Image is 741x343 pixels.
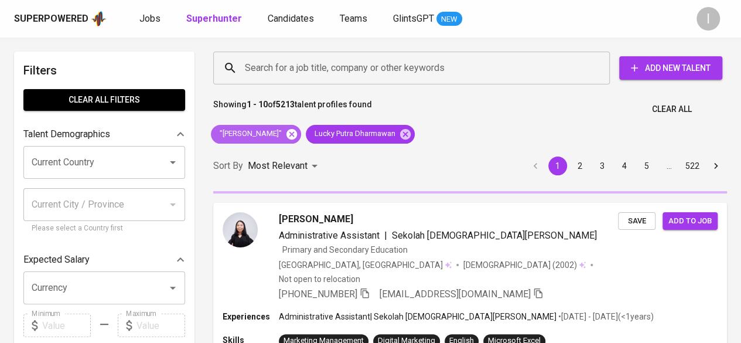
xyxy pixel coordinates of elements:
a: Jobs [139,12,163,26]
div: (2002) [463,259,586,271]
p: Talent Demographics [23,127,110,141]
button: Open [165,154,181,171]
button: Go to page 5 [637,157,656,175]
span: Save [624,215,650,228]
span: [PHONE_NUMBER] [279,288,357,300]
span: Primary and Secondary Education [282,245,408,254]
a: Teams [340,12,370,26]
p: Not open to relocation [279,273,360,285]
span: Administrative Assistant [279,230,380,241]
nav: pagination navigation [524,157,727,175]
div: I [696,7,720,30]
p: Please select a Country first [32,223,177,235]
button: Go to next page [706,157,725,175]
a: GlintsGPT NEW [393,12,462,26]
img: ecc42f0cef01dc1f826291b039057666.jpg [223,212,258,247]
span: Clear All filters [33,93,176,107]
span: [PERSON_NAME] [279,212,353,226]
b: 1 - 10 [247,100,268,109]
button: Go to page 4 [615,157,634,175]
span: [EMAIL_ADDRESS][DOMAIN_NAME] [380,288,531,300]
div: Most Relevant [248,155,322,177]
a: Superpoweredapp logo [14,10,107,28]
span: Teams [340,13,367,24]
span: NEW [436,13,462,25]
div: Superpowered [14,12,88,26]
span: Jobs [139,13,161,24]
p: Sort By [213,159,243,173]
input: Value [136,314,185,337]
span: [DEMOGRAPHIC_DATA] [463,259,552,271]
div: [GEOGRAPHIC_DATA], [GEOGRAPHIC_DATA] [279,259,452,271]
div: Talent Demographics [23,123,185,146]
p: • [DATE] - [DATE] ( <1 years ) [556,311,654,322]
p: Experiences [223,311,279,322]
h6: Filters [23,61,185,80]
b: Superhunter [186,13,242,24]
button: Go to page 3 [593,157,612,175]
p: Administrative Assistant | Sekolah [DEMOGRAPHIC_DATA][PERSON_NAME] [279,311,556,322]
span: Add New Talent [629,61,713,76]
button: Add to job [663,212,718,230]
div: … [660,160,678,172]
span: Clear All [652,102,692,117]
span: GlintsGPT [393,13,434,24]
button: page 1 [548,157,567,175]
p: Showing of talent profiles found [213,99,372,120]
button: Go to page 522 [682,157,703,175]
span: Sekolah [DEMOGRAPHIC_DATA][PERSON_NAME] [392,230,597,241]
div: Expected Salary [23,248,185,271]
img: app logo [91,10,107,28]
span: Lucky Putra Dharmawan [306,128,402,140]
button: Open [165,280,181,296]
p: Most Relevant [248,159,308,173]
span: | [384,229,387,243]
p: Expected Salary [23,253,90,267]
button: Clear All [647,99,696,120]
button: Add New Talent [619,56,722,80]
button: Save [618,212,655,230]
span: Candidates [268,13,314,24]
div: "[PERSON_NAME]" [211,125,301,144]
span: "[PERSON_NAME]" [211,128,289,140]
div: Lucky Putra Dharmawan [306,125,415,144]
a: Superhunter [186,12,244,26]
button: Go to page 2 [571,157,589,175]
a: Candidates [268,12,316,26]
span: Add to job [668,215,712,228]
button: Clear All filters [23,89,185,111]
b: 5213 [276,100,295,109]
input: Value [42,314,91,337]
